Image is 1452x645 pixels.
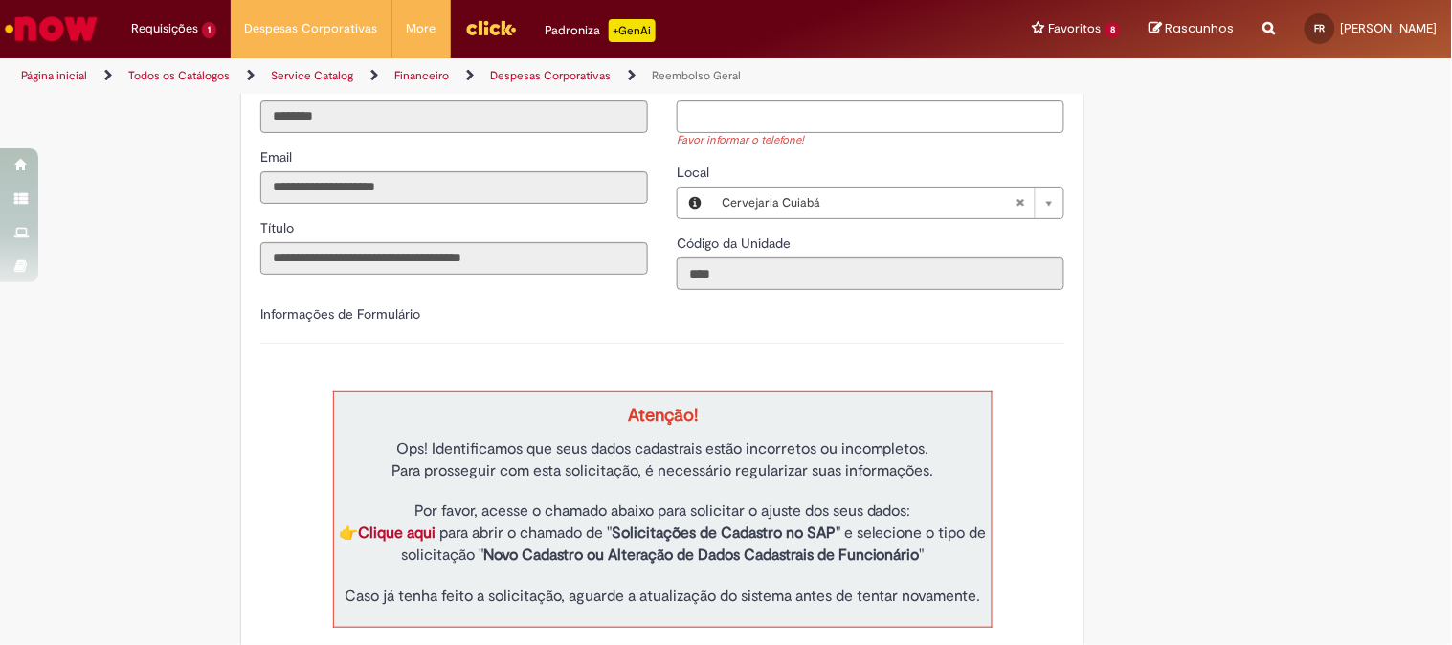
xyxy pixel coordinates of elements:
[677,234,794,253] label: Somente leitura - Código da Unidade
[128,68,230,83] a: Todos os Catálogos
[391,461,933,480] span: Para prosseguir com esta solicitação, é necessário regularizar suas informações.
[14,58,953,94] ul: Trilhas de página
[490,68,611,83] a: Despesas Corporativas
[202,22,216,38] span: 1
[712,188,1063,218] a: Cervejaria CuiabáLimpar campo Local
[260,100,648,133] input: ID
[260,171,648,204] input: Email
[396,439,929,458] span: Ops! Identificamos que seus dados cadastrais estão incorretos ou incompletos.
[260,148,296,166] span: Somente leitura - Email
[685,78,811,95] span: Telefone de Contato
[358,523,436,543] a: Clique aqui
[260,218,298,237] label: Somente leitura - Título
[394,68,449,83] a: Financeiro
[1166,19,1235,37] span: Rascunhos
[677,164,713,181] span: Local
[677,100,1064,133] input: Telefone de Contato
[1341,20,1438,36] span: [PERSON_NAME]
[131,19,198,38] span: Requisições
[628,404,698,427] strong: Atenção!
[1150,20,1235,38] a: Rascunhos
[1315,22,1326,34] span: FR
[652,68,741,83] a: Reembolso Geral
[546,19,656,42] div: Padroniza
[245,19,378,38] span: Despesas Corporativas
[345,587,980,606] span: Caso já tenha feito a solicitação, aguarde a atualização do sistema antes de tentar novamente.
[465,13,517,42] img: click_logo_yellow_360x200.png
[612,523,836,543] strong: Solicitações de Cadastro no SAP
[271,68,353,83] a: Service Catalog
[677,133,1064,149] div: Favor informar o telefone!
[260,219,298,236] span: Somente leitura - Título
[414,501,911,521] span: Por favor, acesse o chamado abaixo para solicitar o ajuste dos seus dados:
[339,523,987,565] span: 👉 para abrir o chamado de " " e selecione o tipo de solicitação " "
[677,234,794,252] span: Somente leitura - Código da Unidade
[678,188,712,218] button: Local, Visualizar este registro Cervejaria Cuiabá
[1048,19,1101,38] span: Favoritos
[1105,22,1121,38] span: 8
[260,242,648,275] input: Título
[677,257,1064,290] input: Código da Unidade
[483,545,920,565] strong: Novo Cadastro ou Alteração de Dados Cadastrais de Funcionário
[1006,188,1035,218] abbr: Limpar campo Local
[722,188,1016,218] span: Cervejaria Cuiabá
[260,147,296,167] label: Somente leitura - Email
[21,68,87,83] a: Página inicial
[260,78,277,95] span: Somente leitura - ID
[260,305,420,322] label: Informações de Formulário
[407,19,436,38] span: More
[609,19,656,42] p: +GenAi
[2,10,101,48] img: ServiceNow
